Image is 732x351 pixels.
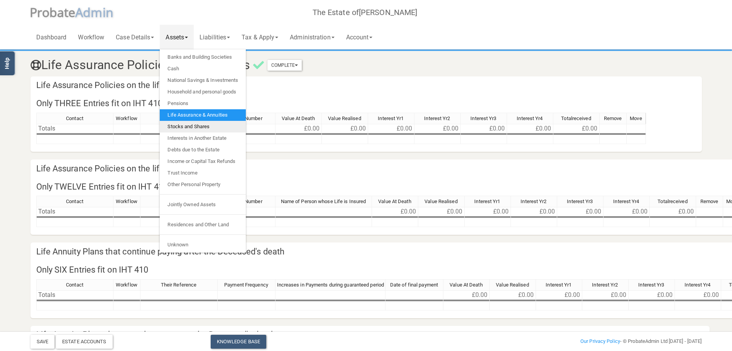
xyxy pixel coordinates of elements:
span: A [75,4,113,20]
span: Contact [66,115,83,121]
a: Debts due to the Estate [160,144,246,156]
span: Value At Death [450,282,482,288]
span: Interest Yr1 [546,282,571,288]
span: Value Realised [424,198,457,204]
a: Case Details [110,25,160,49]
td: £0.00 [507,124,553,133]
a: Unknown [160,239,246,251]
a: Household and personal goods [160,86,246,98]
a: Banks and Building Societies [160,51,246,63]
a: Workflow [72,25,110,49]
span: Policy Number [230,115,262,121]
span: Interest Yr3 [567,198,593,204]
td: £0.00 [536,290,582,300]
span: Value At Death [282,115,314,121]
td: Totals [36,290,113,300]
td: £0.00 [511,207,557,216]
td: £0.00 [322,124,368,133]
h4: Only TWELVE Entries fit on IHT 410 [30,178,629,196]
span: Interest Yr2 [424,115,450,121]
span: Date of final payment [390,282,438,288]
h4: Only SIX Entries fit on IHT 410 [30,261,688,279]
a: Residences and Other Land [160,219,246,231]
a: Stocks and Shares [160,121,246,132]
a: Interests in Another Estate [160,132,246,144]
span: Interest Yr1 [474,198,500,204]
span: Workflow [116,282,137,288]
span: Contact [66,198,83,204]
a: Life Assurance & Annuities [160,109,246,121]
a: Income or Capital Tax Refunds [160,156,246,167]
span: Contact [66,282,83,288]
td: £0.00 [582,290,629,300]
a: Assets [160,25,194,49]
span: Totalreceived [658,198,687,204]
span: Interest Yr3 [470,115,496,121]
td: £0.00 [414,124,461,133]
button: Save [30,335,54,349]
a: Other Personal Property [160,179,246,190]
td: £0.00 [557,207,604,216]
span: Remove [604,115,622,121]
td: £0.00 [650,207,696,216]
td: £0.00 [276,124,322,133]
span: Policy Number [230,198,262,204]
a: Pensions [160,98,246,109]
a: Dashboard [30,25,73,49]
span: Interest Yr4 [517,115,543,121]
span: Totalreceived [561,115,591,121]
td: £0.00 [443,290,490,300]
a: Administration [284,25,340,49]
span: Interest Yr1 [378,115,404,121]
div: - © ProbateAdmin Ltd [DATE] - [DATE] [480,337,707,346]
a: Tax & Apply [236,25,284,49]
span: P [30,4,76,20]
span: Workflow [116,198,137,204]
td: £0.00 [553,124,600,133]
span: Remove [700,198,718,204]
span: robate [37,4,76,20]
td: £0.00 [490,290,536,300]
a: Account [340,25,379,49]
span: dmin [83,4,113,20]
a: Trust Income [160,167,246,179]
span: Name of Person whose Life is Insured [281,198,366,204]
td: £0.00 [675,290,721,300]
span: Interest Yr4 [685,282,710,288]
a: Jointly Owned Assets [160,199,246,210]
a: Our Privacy Policy [580,338,620,344]
span: Interest Yr2 [521,198,546,204]
span: Payment Frequency [224,282,268,288]
span: Interest Yr3 [638,282,664,288]
td: Totals [36,124,113,133]
a: Cash [160,63,246,75]
a: Knowledge Base [211,335,266,349]
span: Move [630,115,642,121]
a: National Savings & Investments [160,75,246,86]
span: Interest Yr2 [592,282,618,288]
button: Complete [267,60,302,71]
span: Value At Death [378,198,411,204]
a: Liabilities [194,25,236,49]
td: Totals [36,207,113,216]
h4: Life Annuity Plans that pay a lump sum on the Deceased's death [30,326,710,344]
h3: Life Assurance Policies and Annuities [25,58,708,72]
td: £0.00 [604,207,650,216]
span: Value Realised [496,282,529,288]
span: Increases in Payments during guaranteed period [277,282,384,288]
span: Workflow [116,115,137,121]
td: £0.00 [372,207,418,216]
span: Interest Yr4 [613,198,639,204]
div: Estate Accounts [56,335,113,349]
td: £0.00 [461,124,507,133]
td: £0.00 [465,207,511,216]
span: Value Realised [328,115,361,121]
span: Their Reference [161,282,197,288]
h4: Only THREE Entries fit on IHT 410 [30,95,590,113]
td: £0.00 [418,207,465,216]
td: £0.00 [629,290,675,300]
td: £0.00 [368,124,414,133]
h4: Life Assurance Policies on the life of the Deceased [30,76,702,95]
